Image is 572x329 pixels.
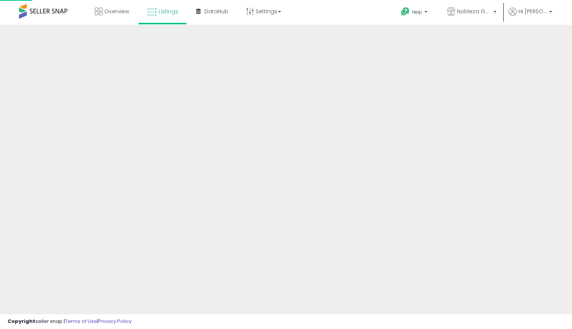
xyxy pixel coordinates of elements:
[8,318,35,325] strong: Copyright
[519,8,547,15] span: Hi [PERSON_NAME]
[8,318,132,325] div: seller snap | |
[509,8,552,25] a: Hi [PERSON_NAME]
[65,318,97,325] a: Terms of Use
[98,318,132,325] a: Privacy Policy
[401,7,410,16] i: Get Help
[412,9,422,15] span: Help
[204,8,228,15] span: DataHub
[104,8,129,15] span: Overview
[395,1,435,25] a: Help
[159,8,178,15] span: Listings
[457,8,491,15] span: Nobleza Goods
